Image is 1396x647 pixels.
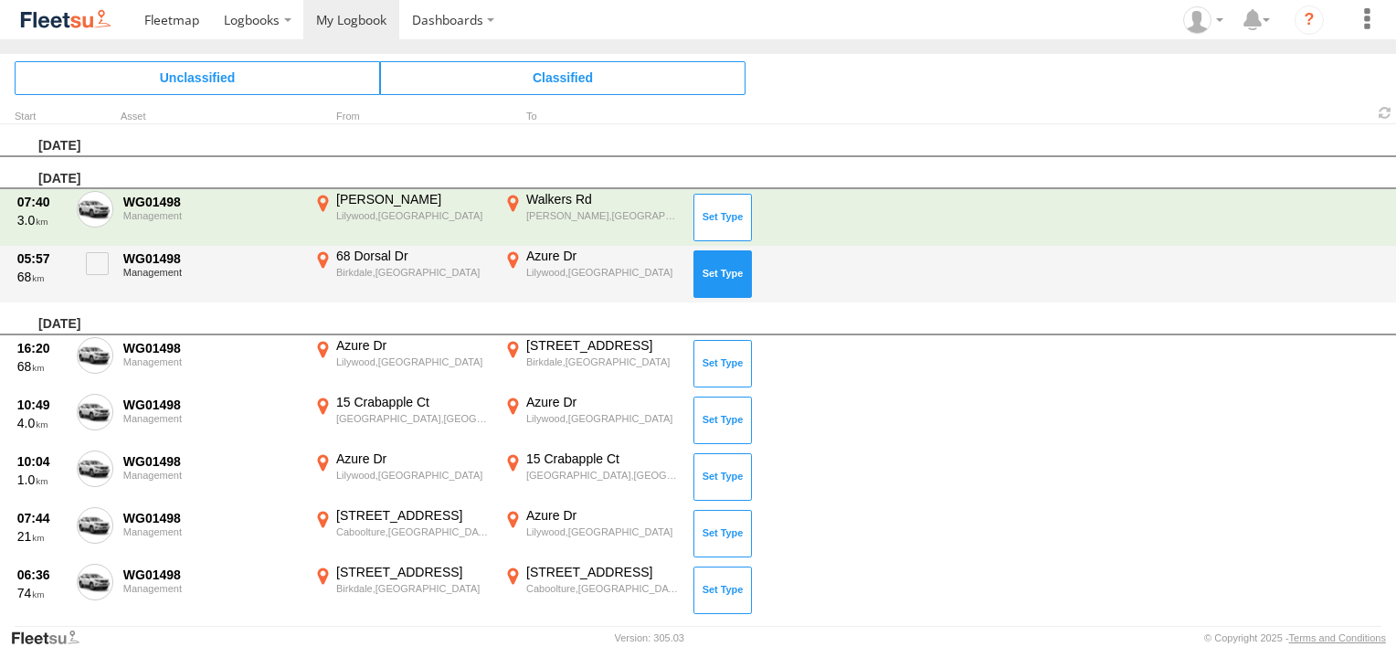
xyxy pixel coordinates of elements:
[123,567,301,583] div: WG01498
[336,394,491,410] div: 15 Crabapple Ct
[336,209,491,222] div: Lilywood,[GEOGRAPHIC_DATA]
[501,451,683,504] label: Click to View Event Location
[17,472,67,488] div: 1.0
[693,397,752,444] button: Click to Set
[693,340,752,387] button: Click to Set
[1295,5,1324,35] i: ?
[526,412,681,425] div: Lilywood,[GEOGRAPHIC_DATA]
[336,564,491,580] div: [STREET_ADDRESS]
[336,266,491,279] div: Birkdale,[GEOGRAPHIC_DATA]
[17,453,67,470] div: 10:04
[17,250,67,267] div: 05:57
[15,61,380,94] span: Click to view Unclassified Trips
[501,564,683,617] label: Click to View Event Location
[17,358,67,375] div: 68
[526,564,681,580] div: [STREET_ADDRESS]
[123,510,301,526] div: WG01498
[501,507,683,560] label: Click to View Event Location
[526,355,681,368] div: Birkdale,[GEOGRAPHIC_DATA]
[501,248,683,301] label: Click to View Event Location
[336,191,491,207] div: [PERSON_NAME]
[17,528,67,545] div: 21
[693,453,752,501] button: Click to Set
[311,248,493,301] label: Click to View Event Location
[526,451,681,467] div: 15 Crabapple Ct
[1374,104,1396,122] span: Refresh
[17,415,67,431] div: 4.0
[526,582,681,595] div: Caboolture,[GEOGRAPHIC_DATA]
[1289,632,1386,643] a: Terms and Conditions
[123,526,301,537] div: Management
[336,412,491,425] div: [GEOGRAPHIC_DATA],[GEOGRAPHIC_DATA]
[693,194,752,241] button: Click to Set
[501,112,683,122] div: To
[380,61,746,94] span: Click to view Classified Trips
[311,451,493,504] label: Click to View Event Location
[123,250,301,267] div: WG01498
[336,337,491,354] div: Azure Dr
[526,469,681,482] div: [GEOGRAPHIC_DATA],[GEOGRAPHIC_DATA]
[311,507,493,560] label: Click to View Event Location
[18,7,113,32] img: fleetsu-logo-horizontal.svg
[693,250,752,298] button: Click to Set
[123,583,301,594] div: Management
[121,112,303,122] div: Asset
[17,212,67,228] div: 3.0
[336,469,491,482] div: Lilywood,[GEOGRAPHIC_DATA]
[17,340,67,356] div: 16:20
[693,567,752,614] button: Click to Set
[311,394,493,447] label: Click to View Event Location
[311,337,493,390] label: Click to View Event Location
[123,267,301,278] div: Management
[526,507,681,524] div: Azure Dr
[123,356,301,367] div: Management
[336,451,491,467] div: Azure Dr
[1204,632,1386,643] div: © Copyright 2025 -
[526,248,681,264] div: Azure Dr
[526,394,681,410] div: Azure Dr
[10,629,94,647] a: Visit our Website
[526,191,681,207] div: Walkers Rd
[17,194,67,210] div: 07:40
[123,453,301,470] div: WG01498
[123,194,301,210] div: WG01498
[15,112,69,122] div: Click to Sort
[336,525,491,538] div: Caboolture,[GEOGRAPHIC_DATA]
[501,191,683,244] label: Click to View Event Location
[526,266,681,279] div: Lilywood,[GEOGRAPHIC_DATA]
[123,470,301,481] div: Management
[501,337,683,390] label: Click to View Event Location
[123,210,301,221] div: Management
[526,209,681,222] div: [PERSON_NAME],[GEOGRAPHIC_DATA]
[17,567,67,583] div: 06:36
[693,510,752,557] button: Click to Set
[311,564,493,617] label: Click to View Event Location
[501,394,683,447] label: Click to View Event Location
[1177,6,1230,34] div: Darren Wakley
[336,355,491,368] div: Lilywood,[GEOGRAPHIC_DATA]
[123,340,301,356] div: WG01498
[615,632,684,643] div: Version: 305.03
[123,413,301,424] div: Management
[311,191,493,244] label: Click to View Event Location
[336,582,491,595] div: Birkdale,[GEOGRAPHIC_DATA]
[17,510,67,526] div: 07:44
[17,397,67,413] div: 10:49
[336,248,491,264] div: 68 Dorsal Dr
[526,525,681,538] div: Lilywood,[GEOGRAPHIC_DATA]
[17,269,67,285] div: 68
[336,507,491,524] div: [STREET_ADDRESS]
[311,112,493,122] div: From
[123,397,301,413] div: WG01498
[526,337,681,354] div: [STREET_ADDRESS]
[17,585,67,601] div: 74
